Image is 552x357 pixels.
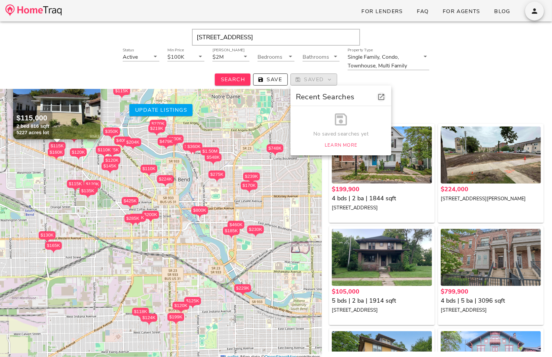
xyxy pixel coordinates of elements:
div: $200K [142,211,159,219]
small: [STREET_ADDRESS] [332,204,378,211]
div: $105,000 [332,287,432,296]
div: $165K [45,242,62,250]
img: triPin.png [119,145,126,148]
label: Status [123,48,134,53]
img: triPin.png [213,178,221,182]
div: $275K [208,170,225,178]
div: $1.50M [201,147,219,155]
div: $124K [141,314,157,325]
a: For Lenders [356,5,408,17]
label: Property Type [348,48,373,53]
div: 5227 acres lot [16,130,49,136]
button: Save [253,73,288,86]
div: $120K [172,302,189,313]
img: triPin.png [53,156,60,160]
input: Enter Your Address, Zipcode or City & State [192,29,360,46]
div: $115K [49,142,66,154]
div: $350K [103,127,120,139]
div: $548K [205,153,222,161]
small: [STREET_ADDRESS][PERSON_NAME] [441,195,526,202]
div: Multi Family [378,63,407,69]
div: $199K [167,313,184,321]
span: Search [220,76,245,83]
div: $125K [184,297,201,305]
div: $199,900 [332,185,432,194]
img: triPin.png [172,321,180,325]
img: triPin.png [75,156,82,160]
img: triPin.png [189,305,196,309]
div: $135K [79,187,96,199]
div: $479K [158,138,174,149]
div: $748K [267,144,283,156]
div: $2M [212,54,224,60]
div: $1.50M [201,147,219,159]
button: Saved [290,73,337,86]
div: $120K [70,148,87,160]
div: $110K [96,146,113,154]
div: $115,000 [16,113,49,123]
div: $115K [67,180,84,188]
div: $185K [223,227,240,235]
img: triPin.png [246,190,253,193]
div: Bedrooms [258,52,294,61]
div: $350K [103,127,120,136]
img: triPin.png [72,188,79,192]
div: $125K [66,131,82,143]
div: $360K [186,143,202,151]
div: $230K [247,225,264,237]
div: $479K [158,138,174,146]
div: $239K [243,172,260,184]
img: triPin.png [108,136,115,139]
div: $185K [223,227,240,239]
div: $360K [186,143,202,154]
img: triPin.png [146,173,153,176]
div: $224K [157,175,174,183]
div: 4 bds | 2 ba | 1844 sqft [332,194,432,203]
div: $800K [191,206,208,214]
div: $199K [167,313,184,325]
small: [STREET_ADDRESS] [332,307,378,313]
div: $130K [39,231,55,239]
div: $599K [183,143,200,151]
div: 5 bds | 2 ba | 1914 sqft [332,296,432,305]
div: $105K [129,214,146,222]
img: triPin.png [191,151,198,154]
div: $115K [113,87,130,99]
a: For Agents [437,5,486,17]
div: $125K [184,297,201,309]
img: triPin.png [146,322,153,325]
small: [STREET_ADDRESS] [441,307,487,313]
div: $110K [141,165,157,173]
div: $275K [208,170,225,182]
img: triPin.png [101,154,108,158]
div: $105K [129,214,146,225]
div: $200K [142,211,159,222]
div: $229K [234,284,251,292]
img: triPin.png [252,234,259,237]
span: Save [259,76,282,83]
div: $285K [124,214,141,222]
button: Update listings [129,104,193,116]
a: $199,900 4 bds | 2 ba | 1844 sqft [STREET_ADDRESS] [332,185,432,212]
div: Property TypeSingle Family,Condo,Townhouse,Multi Family [348,52,430,70]
div: $160K [48,148,65,156]
img: triPin.png [163,146,170,149]
div: $110K [96,146,113,158]
div: $400K [114,137,131,148]
img: 1.jpg [13,72,101,139]
span: For Lenders [361,8,403,15]
div: $400K [114,137,131,145]
div: Min Price$100K [167,52,204,61]
div: $270K [150,120,166,132]
div: [PERSON_NAME]$2M [212,52,249,61]
div: Active [123,54,138,60]
div: $230K [247,225,264,234]
div: No saved searches yet [296,130,386,138]
div: $170K [241,182,258,190]
div: $460K [228,221,244,229]
div: $120K [104,156,120,164]
a: $799,900 4 bds | 5 ba | 3096 sqft [STREET_ADDRESS] [441,287,541,314]
span: FAQ [417,8,429,15]
div: $130K [39,231,55,243]
img: triPin.png [172,143,179,147]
